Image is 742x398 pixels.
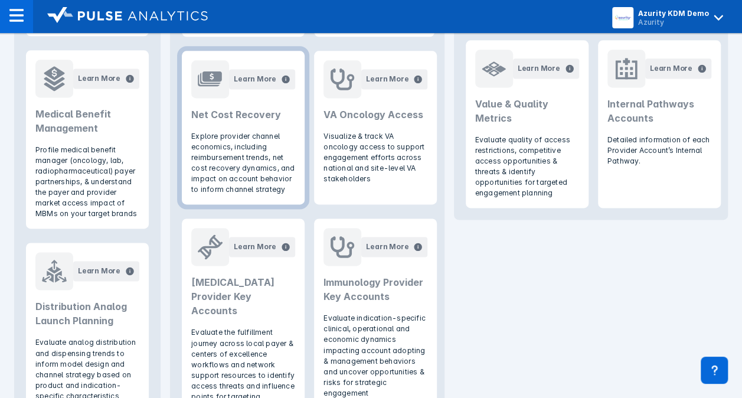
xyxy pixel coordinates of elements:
button: Learn More [513,58,579,79]
button: Learn More [361,237,427,257]
div: Learn More [78,73,120,84]
div: Learn More [234,242,276,252]
p: Explore provider channel economics, including reimbursement trends, net cost recovery dynamics, a... [191,131,295,195]
h2: Internal Pathways Accounts [607,97,711,125]
p: Evaluate quality of access restrictions, competitive access opportunities & threats & identify op... [475,135,579,198]
img: logo [47,7,208,24]
button: Learn More [73,68,139,89]
div: Azurity [638,18,709,27]
div: Learn More [518,63,560,74]
div: Azurity KDM Demo [638,9,709,18]
h2: VA Oncology Access [323,107,427,122]
p: Evaluate indication-specific clinical, operational and economic dynamics impacting account adopti... [323,313,427,398]
div: Learn More [234,74,276,84]
div: Learn More [366,74,408,84]
button: Learn More [361,69,427,89]
h2: Net Cost Recovery [191,107,295,122]
div: Learn More [78,266,120,276]
button: Learn More [229,237,295,257]
div: Learn More [650,63,692,74]
p: Profile medical benefit manager (oncology, lab, radiopharmaceutical) payer partnerships, & unders... [35,145,139,219]
h2: Value & Quality Metrics [475,97,579,125]
img: menu--horizontal.svg [9,8,24,22]
p: Visualize & track VA oncology access to support engagement efforts across national and site-level... [323,131,427,184]
a: logo [33,7,208,26]
div: Contact Support [701,357,728,384]
img: menu button [614,9,631,26]
button: Learn More [229,69,295,89]
h2: [MEDICAL_DATA] Provider Key Accounts [191,275,295,318]
p: Detailed information of each Provider Account’s Internal Pathway. [607,135,711,167]
h2: Distribution Analog Launch Planning [35,299,139,328]
h2: Immunology Provider Key Accounts [323,275,427,304]
h2: Medical Benefit Management [35,107,139,135]
button: Learn More [645,58,711,79]
div: Learn More [366,242,408,252]
button: Learn More [73,261,139,281]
